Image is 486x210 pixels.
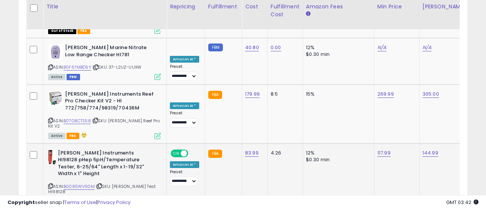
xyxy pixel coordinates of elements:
span: All listings currently available for purchase on Amazon [48,133,65,139]
a: Privacy Policy [97,199,130,206]
img: 41f8p22IB3L._SL40_.jpg [48,91,63,106]
div: Repricing [170,3,202,10]
a: 179.99 [245,90,260,98]
div: Fulfillment [208,3,239,10]
a: B0F67MBD5Y [64,64,91,70]
div: Min Price [377,3,416,10]
div: Title [46,3,164,10]
div: Cost [245,3,264,10]
div: 12% [306,150,368,156]
div: ASIN: [48,44,161,79]
span: All listings currently available for purchase on Amazon [48,74,65,80]
span: | SKU: [PERSON_NAME] Test HI98128 [48,183,156,195]
i: hazardous material [79,132,87,138]
div: $0.30 min [306,156,368,163]
a: 83.99 [245,149,259,157]
div: ASIN: [48,91,161,138]
div: Preset: [170,111,199,127]
strong: Copyright [8,199,35,206]
a: B07G8CTS58 [64,118,91,124]
div: 15% [306,91,368,97]
a: 40.80 [245,44,259,51]
div: Fulfillment Cost [271,3,300,18]
img: 31ZleKVvuHL._SL40_.jpg [48,44,63,59]
a: N/A [377,44,386,51]
div: Preset: [170,64,199,81]
a: Terms of Use [64,199,96,206]
div: Preset: [170,169,199,186]
a: N/A [422,44,431,51]
small: FBA [208,91,222,99]
small: Amazon Fees. [306,10,310,17]
div: Amazon AI * [170,161,199,168]
span: ON [171,150,181,156]
a: 144.99 [422,149,438,157]
span: | SKU: [PERSON_NAME] Reef Pro Kit V2 [48,118,160,129]
span: FBA [77,28,90,34]
div: Amazon Fees [306,3,371,10]
div: [PERSON_NAME] [422,3,467,10]
div: Amazon AI * [170,102,199,109]
div: 4.26 [271,150,297,156]
span: FBM [67,74,80,80]
a: B0085WV6GM [64,183,95,190]
img: 41RZN2-xXSL._SL40_.jpg [48,150,56,165]
b: [PERSON_NAME] Instruments Reef Pro Checker Kit V2 - HI 772/758/774/98319/70436M [65,91,156,114]
div: 12% [306,44,368,51]
b: [PERSON_NAME] Marine Nitrate Low Range Checker HI781 [65,44,156,60]
span: 2025-10-13 03:42 GMT [446,199,478,206]
span: All listings that are currently out of stock and unavailable for purchase on Amazon [48,28,76,34]
b: [PERSON_NAME] Instruments HI98128 pHep 5pH/Temperature Tester, 6-25/64" Length x 1-19/32" Width x... [58,150,149,179]
span: OFF [187,150,199,156]
a: 305.00 [422,90,439,98]
span: FBA [67,133,79,139]
small: FBA [208,150,222,158]
a: 269.99 [377,90,394,98]
div: Amazon AI * [170,56,199,63]
div: seller snap | | [8,199,130,206]
div: $0.30 min [306,51,368,58]
small: FBM [208,43,223,51]
span: | SKU: 37-L2UZ-UUXW [92,64,141,70]
a: 0.00 [271,44,281,51]
div: 8.5 [271,91,297,97]
a: 117.99 [377,149,391,157]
